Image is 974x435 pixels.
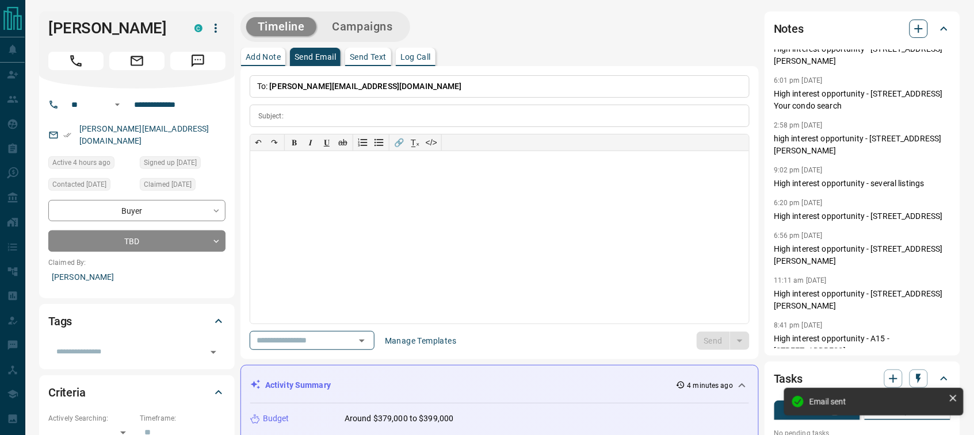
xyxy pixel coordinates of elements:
div: condos.ca [194,24,203,32]
span: Message [170,52,226,70]
div: Tags [48,307,226,335]
button: Manage Templates [378,332,463,350]
p: Around $379,000 to $399,000 [345,413,454,425]
div: Tasks [774,365,951,392]
span: Active 4 hours ago [52,157,110,168]
p: [PERSON_NAME] [48,268,226,287]
h1: [PERSON_NAME] [48,19,177,37]
p: High interest opportunity - [STREET_ADDRESS][PERSON_NAME] [774,43,951,67]
button: 🔗 [391,134,407,151]
h2: Tags [48,312,72,330]
button: Timeline [246,17,316,36]
div: Notes [774,15,951,43]
p: Activity Summary [265,379,331,391]
div: Tue Aug 22 2023 [140,178,226,194]
button: Bullet list [371,134,387,151]
div: Fri Sep 12 2025 [48,156,134,172]
p: High interest opportunity - several listings [774,178,951,190]
div: Activity Summary4 minutes ago [250,375,749,396]
div: Tue Aug 22 2023 [140,156,226,172]
p: 4 minutes ago [687,380,733,391]
p: High interest opportunity - [STREET_ADDRESS][PERSON_NAME] [774,243,951,267]
p: 6:56 pm [DATE] [774,232,823,240]
p: 6:20 pm [DATE] [774,199,823,207]
div: Email sent [809,397,944,406]
p: To: [250,75,750,98]
p: High interest opportunity - [STREET_ADDRESS] [774,210,951,222]
button: Open [205,344,221,360]
p: 8:41 pm [DATE] [774,321,823,329]
button: ab [335,134,351,151]
h2: Notes [774,20,804,38]
p: Budget [263,413,289,425]
p: 2:58 pm [DATE] [774,121,823,129]
div: Buyer [48,200,226,221]
h2: Tasks [774,369,803,388]
p: Actively Searching: [48,413,134,424]
button: ↶ [250,134,266,151]
button: Open [110,98,124,111]
button: ↷ [266,134,282,151]
span: Signed up [DATE] [144,157,197,168]
span: Contacted [DATE] [52,179,106,190]
a: [PERSON_NAME][EMAIL_ADDRESS][DOMAIN_NAME] [79,124,209,145]
span: Call [48,52,104,70]
p: 9:02 pm [DATE] [774,166,823,174]
p: Send Text [350,53,387,61]
button: 𝐁 [287,134,303,151]
button: Numbered list [355,134,371,151]
s: ab [338,138,347,147]
p: high interest opportunity - [STREET_ADDRESS][PERSON_NAME] [774,133,951,157]
button: 𝑰 [303,134,319,151]
button: Open [354,333,370,349]
span: [PERSON_NAME][EMAIL_ADDRESS][DOMAIN_NAME] [270,82,462,91]
p: High interest opportunity - [STREET_ADDRESS] Your condo search [774,88,951,112]
span: 𝐔 [324,138,330,147]
p: Add Note [246,53,281,61]
div: TBD [48,230,226,252]
button: T̲ₓ [407,134,423,151]
button: Campaigns [321,17,404,36]
p: High interest opportunity - A15 - [STREET_ADDRESS] [774,333,951,357]
div: Sat Sep 06 2025 [48,178,134,194]
span: Email [109,52,165,70]
div: Criteria [48,379,226,406]
p: Subject: [258,111,284,121]
p: Claimed By: [48,257,226,268]
p: High interest opportunity - [STREET_ADDRESS][PERSON_NAME] [774,288,951,312]
svg: Email Verified [63,131,71,139]
p: 11:11 am [DATE] [774,276,827,284]
div: split button [697,332,750,350]
p: 6:01 pm [DATE] [774,76,823,84]
h2: Criteria [48,383,86,402]
span: Claimed [DATE] [144,179,192,190]
p: Log Call [400,53,431,61]
button: </> [423,134,440,151]
button: 𝐔 [319,134,335,151]
p: Timeframe: [140,413,226,424]
p: Send Email [295,53,336,61]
